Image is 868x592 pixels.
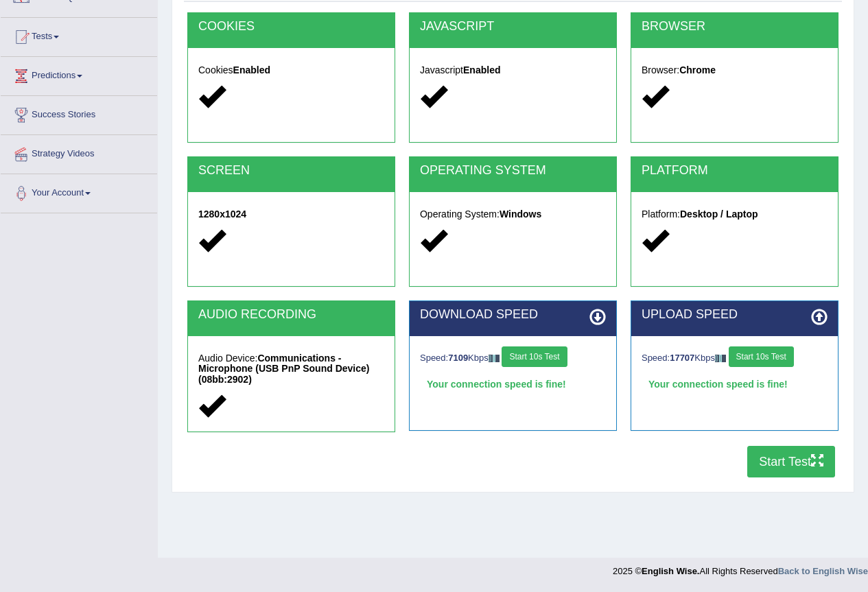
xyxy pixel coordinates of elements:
h2: AUDIO RECORDING [198,308,384,322]
strong: Communications - Microphone (USB PnP Sound Device) (08bb:2902) [198,353,369,385]
div: Speed: Kbps [420,346,606,370]
h2: SCREEN [198,164,384,178]
h5: Operating System: [420,209,606,220]
a: Strategy Videos [1,135,157,169]
h5: Javascript [420,65,606,75]
h5: Audio Device: [198,353,384,385]
strong: 1280x1024 [198,209,246,220]
h2: UPLOAD SPEED [642,308,828,322]
h2: PLATFORM [642,164,828,178]
h2: OPERATING SYSTEM [420,164,606,178]
strong: English Wise. [642,566,699,576]
img: ajax-loader-fb-connection.gif [489,355,500,362]
div: Your connection speed is fine! [420,374,606,394]
strong: Chrome [679,64,716,75]
strong: Enabled [233,64,270,75]
strong: Windows [500,209,541,220]
button: Start Test [747,446,835,477]
strong: 17707 [670,353,694,363]
h2: JAVASCRIPT [420,20,606,34]
h5: Cookies [198,65,384,75]
img: ajax-loader-fb-connection.gif [715,355,726,362]
a: Success Stories [1,96,157,130]
strong: 7109 [448,353,468,363]
button: Start 10s Test [502,346,567,367]
div: Your connection speed is fine! [642,374,828,394]
a: Predictions [1,57,157,91]
div: Speed: Kbps [642,346,828,370]
a: Tests [1,18,157,52]
div: 2025 © All Rights Reserved [613,558,868,578]
h2: BROWSER [642,20,828,34]
h2: COOKIES [198,20,384,34]
h5: Platform: [642,209,828,220]
h5: Browser: [642,65,828,75]
button: Start 10s Test [729,346,794,367]
strong: Enabled [463,64,500,75]
a: Your Account [1,174,157,209]
a: Back to English Wise [778,566,868,576]
h2: DOWNLOAD SPEED [420,308,606,322]
strong: Desktop / Laptop [680,209,758,220]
